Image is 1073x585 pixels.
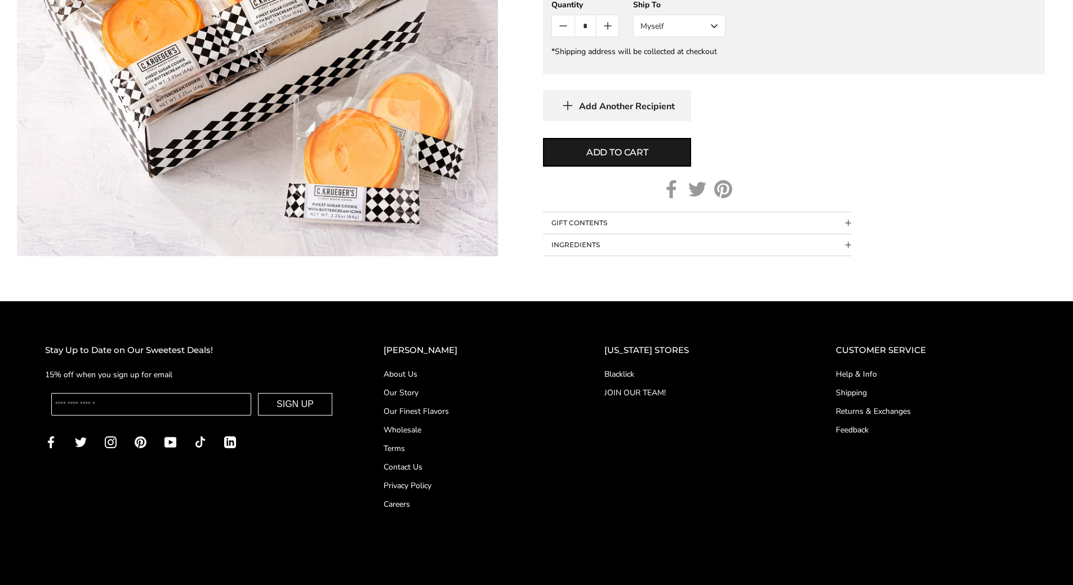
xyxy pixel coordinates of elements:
a: Careers [384,498,559,510]
a: Facebook [45,435,57,448]
button: Count minus [552,15,574,37]
span: Add to cart [586,146,648,159]
h2: Stay Up to Date on Our Sweetest Deals! [45,343,339,358]
a: Instagram [105,435,117,448]
a: TikTok [194,435,206,448]
button: Add to cart [543,138,691,167]
a: Facebook [662,180,680,198]
a: Wholesale [384,424,559,436]
button: Collapsible block button [543,212,851,234]
h2: [US_STATE] STORES [604,343,791,358]
a: Pinterest [135,435,146,448]
button: SIGN UP [258,393,332,416]
a: Our Finest Flavors [384,405,559,417]
a: Twitter [688,180,706,198]
div: *Shipping address will be collected at checkout [551,46,1036,57]
iframe: Sign Up via Text for Offers [9,542,117,576]
a: Feedback [836,424,1028,436]
a: LinkedIn [224,435,236,448]
p: 15% off when you sign up for email [45,368,339,381]
a: Help & Info [836,368,1028,380]
button: Count plus [596,15,618,37]
input: Enter your email [51,393,251,416]
h2: [PERSON_NAME] [384,343,559,358]
a: Our Story [384,387,559,399]
a: JOIN OUR TEAM! [604,387,791,399]
span: Add Another Recipient [579,101,675,112]
a: Blacklick [604,368,791,380]
button: Collapsible block button [543,234,851,256]
a: Terms [384,443,559,454]
a: About Us [384,368,559,380]
input: Quantity [575,15,596,37]
a: Contact Us [384,461,559,473]
h2: CUSTOMER SERVICE [836,343,1028,358]
a: Privacy Policy [384,480,559,492]
a: YouTube [164,435,176,448]
a: Shipping [836,387,1028,399]
button: Add Another Recipient [543,90,691,121]
a: Pinterest [714,180,732,198]
button: Myself [633,15,725,37]
a: Twitter [75,435,87,448]
a: Returns & Exchanges [836,405,1028,417]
